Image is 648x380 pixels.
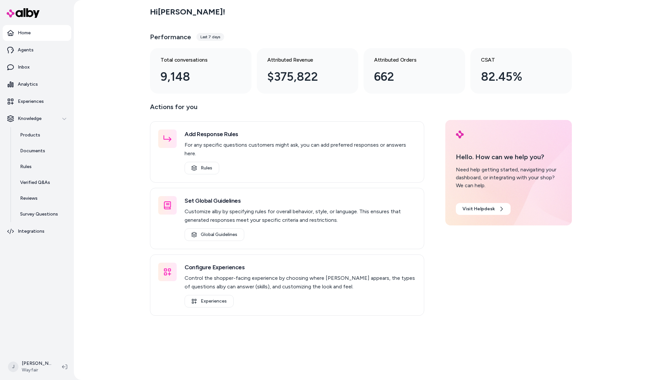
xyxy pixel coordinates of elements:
[14,143,71,159] a: Documents
[150,48,251,94] a: Total conversations 9,148
[161,68,230,86] div: 9,148
[185,196,416,205] h3: Set Global Guidelines
[3,59,71,75] a: Inbox
[267,68,337,86] div: $375,822
[4,356,57,377] button: J[PERSON_NAME]Wayfair
[456,152,561,162] p: Hello. How can we help you?
[20,132,40,138] p: Products
[18,47,34,53] p: Agents
[14,206,71,222] a: Survey Questions
[161,56,230,64] h3: Total conversations
[18,228,44,235] p: Integrations
[22,367,51,373] span: Wayfair
[3,111,71,127] button: Knowledge
[3,25,71,41] a: Home
[3,76,71,92] a: Analytics
[18,81,38,88] p: Analytics
[3,223,71,239] a: Integrations
[18,115,42,122] p: Knowledge
[481,56,551,64] h3: CSAT
[150,32,191,42] h3: Performance
[185,295,234,307] a: Experiences
[22,360,51,367] p: [PERSON_NAME]
[18,64,30,71] p: Inbox
[456,166,561,190] div: Need help getting started, navigating your dashboard, or integrating with your shop? We can help.
[267,56,337,64] h3: Attributed Revenue
[14,190,71,206] a: Reviews
[364,48,465,94] a: Attributed Orders 662
[14,127,71,143] a: Products
[20,148,45,154] p: Documents
[185,263,416,272] h3: Configure Experiences
[470,48,572,94] a: CSAT 82.45%
[185,207,416,224] p: Customize alby by specifying rules for overall behavior, style, or language. This ensures that ge...
[20,195,38,202] p: Reviews
[7,8,40,18] img: alby Logo
[150,7,225,17] h2: Hi [PERSON_NAME] !
[14,175,71,190] a: Verified Q&As
[257,48,358,94] a: Attributed Revenue $375,822
[8,362,18,372] span: J
[185,274,416,291] p: Control the shopper-facing experience by choosing where [PERSON_NAME] appears, the types of quest...
[18,98,44,105] p: Experiences
[3,42,71,58] a: Agents
[185,130,416,139] h3: Add Response Rules
[3,94,71,109] a: Experiences
[150,102,424,117] p: Actions for you
[456,131,464,138] img: alby Logo
[20,211,58,218] p: Survey Questions
[18,30,31,36] p: Home
[374,68,444,86] div: 662
[185,141,416,158] p: For any specific questions customers might ask, you can add preferred responses or answers here.
[14,159,71,175] a: Rules
[196,33,224,41] div: Last 7 days
[20,179,50,186] p: Verified Q&As
[185,162,219,174] a: Rules
[374,56,444,64] h3: Attributed Orders
[20,163,32,170] p: Rules
[185,228,244,241] a: Global Guidelines
[481,68,551,86] div: 82.45%
[456,203,511,215] a: Visit Helpdesk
